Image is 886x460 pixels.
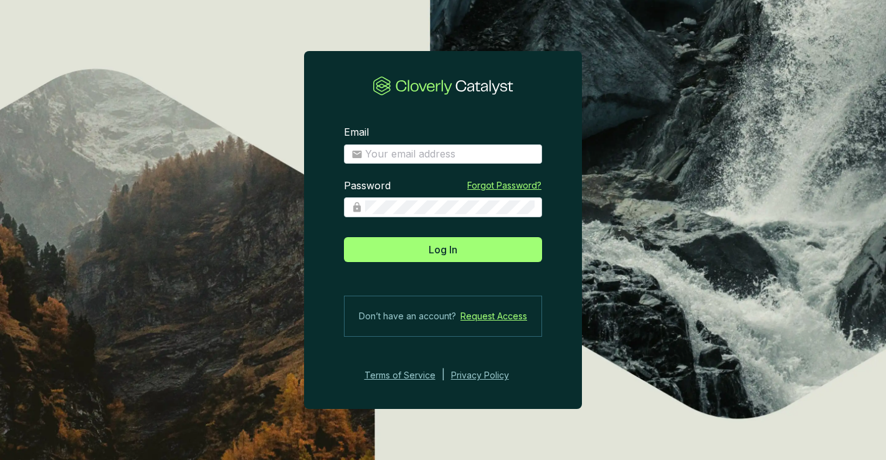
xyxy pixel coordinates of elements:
a: Terms of Service [361,368,436,383]
input: Password [365,200,535,214]
a: Forgot Password? [467,179,541,192]
span: Log In [429,242,457,257]
a: Privacy Policy [451,368,526,383]
label: Password [344,179,391,193]
div: | [442,368,445,383]
label: Email [344,126,369,139]
a: Request Access [460,309,527,324]
button: Log In [344,237,542,262]
span: Don’t have an account? [359,309,456,324]
input: Email [365,148,535,161]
